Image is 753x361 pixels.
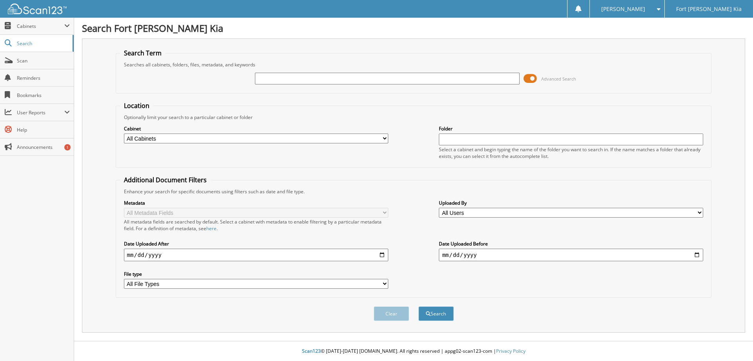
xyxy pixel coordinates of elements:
a: here [206,225,216,232]
input: end [439,249,703,261]
h1: Search Fort [PERSON_NAME] Kia [82,22,745,35]
label: Date Uploaded After [124,240,388,247]
legend: Location [120,101,153,110]
span: Cabinets [17,23,64,29]
label: File type [124,271,388,277]
span: Announcements [17,144,70,150]
span: Scan [17,57,70,64]
a: Privacy Policy [496,348,526,354]
span: Search [17,40,69,47]
legend: Additional Document Filters [120,176,211,184]
button: Clear [374,306,409,321]
label: Folder [439,125,703,132]
label: Metadata [124,200,388,206]
input: start [124,249,388,261]
span: Help [17,126,70,133]
label: Uploaded By [439,200,703,206]
div: All metadata fields are searched by default. Select a cabinet with metadata to enable filtering b... [124,218,388,232]
span: User Reports [17,109,64,116]
div: Select a cabinet and begin typing the name of the folder you want to search in. If the name match... [439,146,703,159]
label: Cabinet [124,125,388,132]
iframe: Chat Widget [714,323,753,361]
legend: Search Term [120,49,166,57]
div: Enhance your search for specific documents using filters such as date and file type. [120,188,708,195]
button: Search [418,306,454,321]
span: Advanced Search [541,76,576,82]
span: Fort [PERSON_NAME] Kia [676,7,742,11]
img: scan123-logo-white.svg [8,4,67,14]
span: Bookmarks [17,92,70,99]
div: © [DATE]-[DATE] [DOMAIN_NAME]. All rights reserved | appg02-scan123-com | [74,342,753,361]
label: Date Uploaded Before [439,240,703,247]
span: Reminders [17,75,70,81]
div: 1 [64,144,71,150]
div: Searches all cabinets, folders, files, metadata, and keywords [120,61,708,68]
span: [PERSON_NAME] [601,7,645,11]
span: Scan123 [302,348,321,354]
div: Optionally limit your search to a particular cabinet or folder [120,114,708,121]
